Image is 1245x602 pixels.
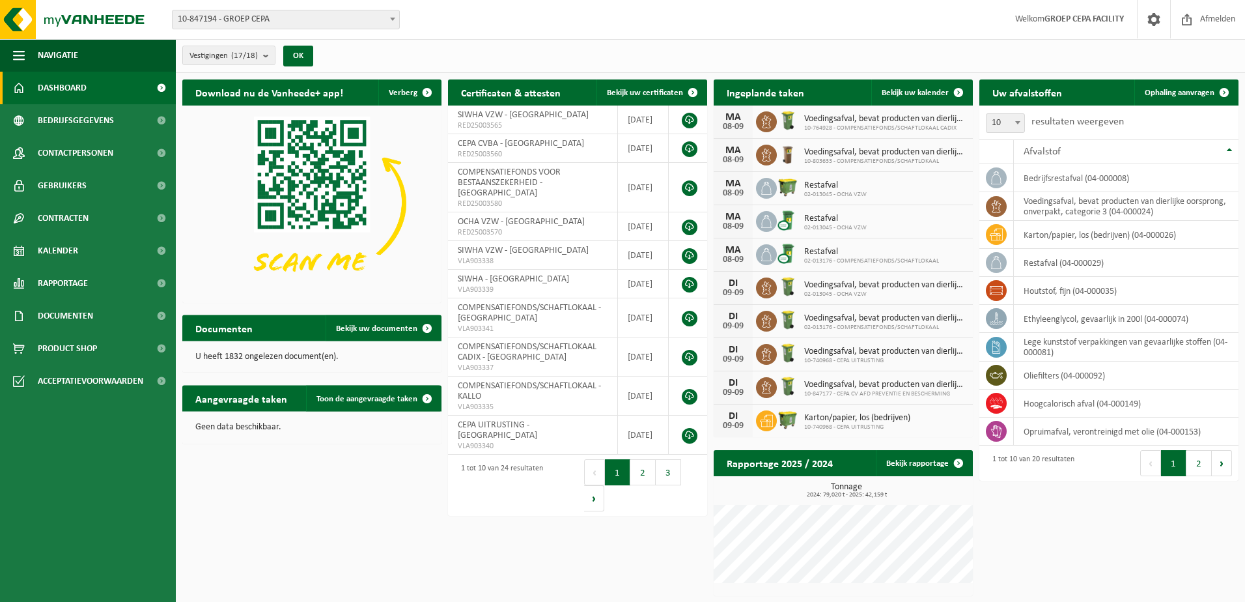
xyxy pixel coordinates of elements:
span: 2024: 79,020 t - 2025: 42,159 t [720,492,973,498]
td: karton/papier, los (bedrijven) (04-000026) [1014,221,1238,249]
td: [DATE] [618,377,669,416]
span: RED25003560 [458,149,608,160]
h2: Aangevraagde taken [182,386,300,411]
span: 02-013176 - COMPENSATIEFONDS/SCHAFTLOKAAL [804,257,939,265]
div: 09-09 [720,422,746,431]
count: (17/18) [231,51,258,60]
button: Verberg [378,79,440,106]
span: COMPENSATIEFONDS/SCHAFTLOKAAL - KALLO [458,381,601,401]
button: Next [584,485,604,511]
h2: Uw afvalstoffen [979,79,1075,105]
h2: Documenten [182,315,266,341]
a: Bekijk rapportage [876,450,972,476]
span: COMPENSATIEFONDS/SCHAFTLOKAAL CADIX - [GEOGRAPHIC_DATA] [458,342,596,362]
td: [DATE] [618,298,669,337]
span: Voedingsafval, bevat producten van dierlijke oorsprong, onverpakt, categorie 3 [804,380,966,390]
td: houtstof, fijn (04-000035) [1014,277,1238,305]
span: Acceptatievoorwaarden [38,365,143,397]
button: OK [283,46,313,66]
button: Previous [584,459,605,485]
span: SIWHA VZW - [GEOGRAPHIC_DATA] [458,246,589,255]
span: 10 [986,113,1025,133]
td: lege kunststof verpakkingen van gevaarlijke stoffen (04-000081) [1014,333,1238,362]
h2: Rapportage 2025 / 2024 [714,450,846,476]
span: RED25003580 [458,199,608,209]
span: Navigatie [38,39,78,72]
button: 2 [1186,450,1212,476]
span: VLA903341 [458,324,608,334]
span: Bekijk uw documenten [336,324,417,333]
div: 08-09 [720,222,746,231]
td: opruimafval, verontreinigd met olie (04-000153) [1014,418,1238,446]
span: SIWHA VZW - [GEOGRAPHIC_DATA] [458,110,589,120]
p: U heeft 1832 ongelezen document(en). [195,352,428,362]
button: Previous [1140,450,1161,476]
span: 10 [986,114,1024,132]
div: DI [720,411,746,422]
img: WB-0140-HPE-GN-50 [777,109,799,132]
span: VLA903339 [458,285,608,295]
span: VLA903337 [458,363,608,373]
span: COMPENSATIEFONDS/SCHAFTLOKAAL - [GEOGRAPHIC_DATA] [458,303,601,323]
span: Voedingsafval, bevat producten van dierlijke oorsprong, onverpakt, categorie 3 [804,313,966,324]
a: Bekijk uw certificaten [596,79,706,106]
span: SIWHA - [GEOGRAPHIC_DATA] [458,274,569,284]
span: Bekijk uw certificaten [607,89,683,97]
span: VLA903338 [458,256,608,266]
button: 3 [656,459,681,485]
span: Contactpersonen [38,137,113,169]
a: Bekijk uw kalender [871,79,972,106]
div: MA [720,212,746,222]
span: Kalender [38,235,78,267]
button: Vestigingen(17/18) [182,46,275,65]
span: COMPENSATIEFONDS VOOR BESTAANSZEKERHEID - [GEOGRAPHIC_DATA] [458,167,561,198]
button: 1 [605,459,630,485]
h2: Ingeplande taken [714,79,817,105]
img: WB-0140-HPE-GN-50 [777,276,799,298]
td: [DATE] [618,134,669,163]
label: resultaten weergeven [1031,117,1124,127]
a: Ophaling aanvragen [1134,79,1237,106]
strong: GROEP CEPA FACILITY [1044,14,1124,24]
td: [DATE] [618,337,669,377]
span: 10-740968 - CEPA UITRUSTING [804,357,966,365]
td: [DATE] [618,106,669,134]
img: WB-1100-HPE-GN-50 [777,408,799,431]
span: 02-013045 - OCHA VZW [804,191,867,199]
span: 10-764928 - COMPENSATIEFONDS/SCHAFTLOKAAL CADIX [804,124,966,132]
span: Bekijk uw kalender [882,89,949,97]
div: MA [720,112,746,122]
span: CEPA CVBA - [GEOGRAPHIC_DATA] [458,139,584,149]
div: 08-09 [720,156,746,165]
div: 08-09 [720,189,746,198]
img: Download de VHEPlus App [182,106,441,300]
h2: Certificaten & attesten [448,79,574,105]
img: WB-0240-CU [777,209,799,231]
a: Toon de aangevraagde taken [306,386,440,412]
div: 08-09 [720,122,746,132]
h3: Tonnage [720,483,973,498]
span: 10-803633 - COMPENSATIEFONDS/SCHAFTLOKAAL [804,158,966,165]
img: WB-0140-HPE-BN-01 [777,143,799,165]
td: voedingsafval, bevat producten van dierlijke oorsprong, onverpakt, categorie 3 (04-000024) [1014,192,1238,221]
span: Verberg [389,89,417,97]
td: bedrijfsrestafval (04-000008) [1014,164,1238,192]
p: Geen data beschikbaar. [195,423,428,432]
span: CEPA UITRUSTING - [GEOGRAPHIC_DATA] [458,420,537,440]
div: 09-09 [720,355,746,364]
div: MA [720,179,746,189]
span: Vestigingen [189,46,258,66]
span: VLA903335 [458,402,608,412]
div: 09-09 [720,322,746,331]
span: Product Shop [38,332,97,365]
span: Contracten [38,202,89,235]
span: Afvalstof [1024,147,1061,157]
span: Gebruikers [38,169,87,202]
button: 2 [630,459,656,485]
span: Dashboard [38,72,87,104]
div: MA [720,245,746,255]
span: Rapportage [38,267,88,300]
img: WB-1100-HPE-GN-51 [777,176,799,198]
td: hoogcalorisch afval (04-000149) [1014,390,1238,418]
span: Toon de aangevraagde taken [316,395,417,403]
